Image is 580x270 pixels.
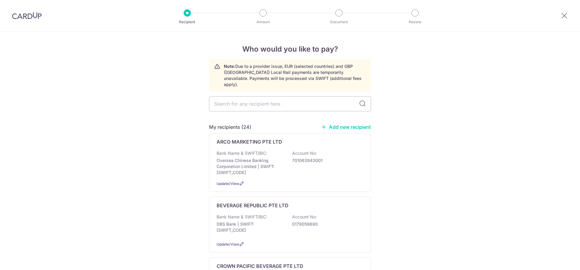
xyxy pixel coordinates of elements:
p: Review [393,19,437,25]
p: ARCO MARKETING PTE LTD [217,138,282,145]
h5: My recipients (24) [209,123,251,131]
a: Update/View [217,242,239,246]
p: Account No: [292,214,317,220]
p: Due to a provider issue, EUR (selected countries) and GBP ([GEOGRAPHIC_DATA]) Local Rail payments... [224,63,366,87]
p: Bank Name & SWIFT/BIC: [217,150,267,156]
p: Oversea Chinese Banking Corporation Limited | SWIFT: [SWIFT_CODE] [217,157,284,176]
strong: Note: [224,64,235,69]
p: BEVERAGE REPUBLIC PTE LTD [217,202,288,209]
p: 0179059690 [292,221,360,227]
iframe: Opens a widget where you can find more information [541,252,574,267]
a: Add new recipient [321,124,371,130]
input: Search for any recipient here [209,96,371,111]
p: DBS Bank | SWIFT: [SWIFT_CODE] [217,221,284,233]
p: Bank Name & SWIFT/BIC: [217,214,267,220]
p: Recipient [165,19,210,25]
p: Document [317,19,361,25]
img: CardUp [12,12,42,19]
p: Account No: [292,150,317,156]
h4: Who would you like to pay? [209,44,371,55]
p: Amount [241,19,285,25]
p: CROWN PACIFIC BEVERAGE PTE LTD [217,262,303,270]
a: Update/View [217,181,239,186]
p: 701063943001 [292,157,360,164]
